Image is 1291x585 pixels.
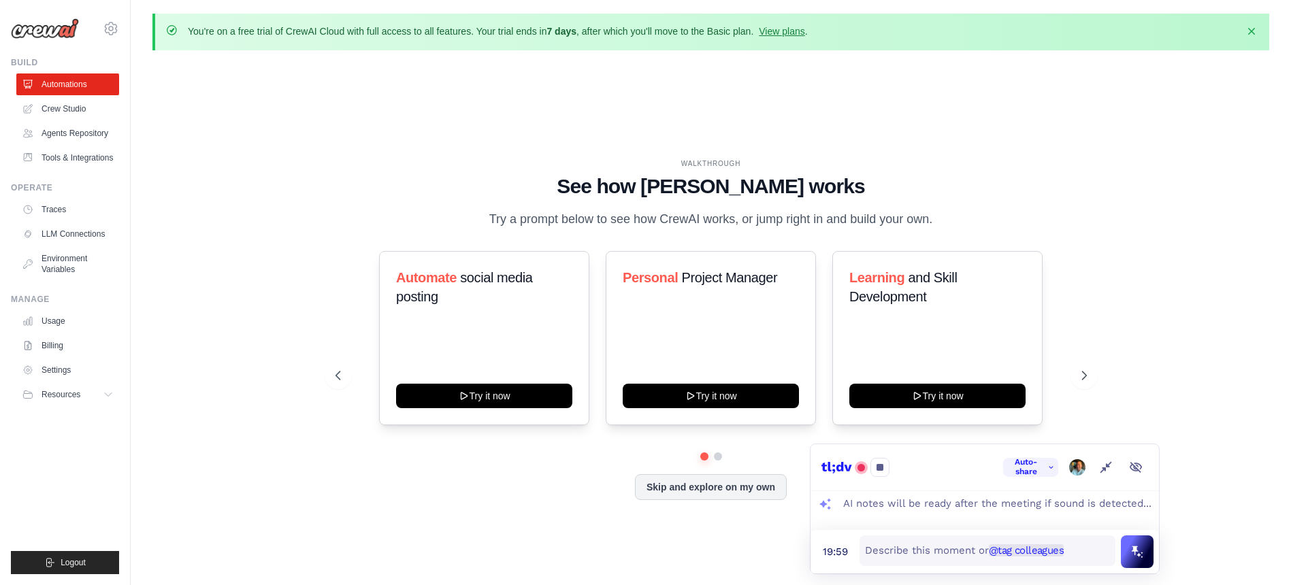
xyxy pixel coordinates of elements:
[11,57,119,68] div: Build
[42,389,80,400] span: Resources
[849,270,904,285] span: Learning
[16,73,119,95] a: Automations
[16,223,119,245] a: LLM Connections
[16,384,119,405] button: Resources
[11,294,119,305] div: Manage
[396,270,533,304] span: social media posting
[623,270,678,285] span: Personal
[681,270,777,285] span: Project Manager
[16,310,119,332] a: Usage
[336,174,1087,199] h1: See how [PERSON_NAME] works
[11,551,119,574] button: Logout
[396,384,572,408] button: Try it now
[483,210,940,229] p: Try a prompt below to see how CrewAI works, or jump right in and build your own.
[336,158,1087,169] div: WALKTHROUGH
[188,24,808,38] p: You're on a free trial of CrewAI Cloud with full access to all features. Your trial ends in , aft...
[16,98,119,120] a: Crew Studio
[16,248,119,280] a: Environment Variables
[623,384,799,408] button: Try it now
[11,182,119,193] div: Operate
[16,199,119,220] a: Traces
[546,26,576,37] strong: 7 days
[635,474,787,500] button: Skip and explore on my own
[16,122,119,144] a: Agents Repository
[11,18,79,39] img: Logo
[16,335,119,356] a: Billing
[16,359,119,381] a: Settings
[61,557,86,568] span: Logout
[849,384,1026,408] button: Try it now
[16,147,119,169] a: Tools & Integrations
[396,270,457,285] span: Automate
[759,26,804,37] a: View plans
